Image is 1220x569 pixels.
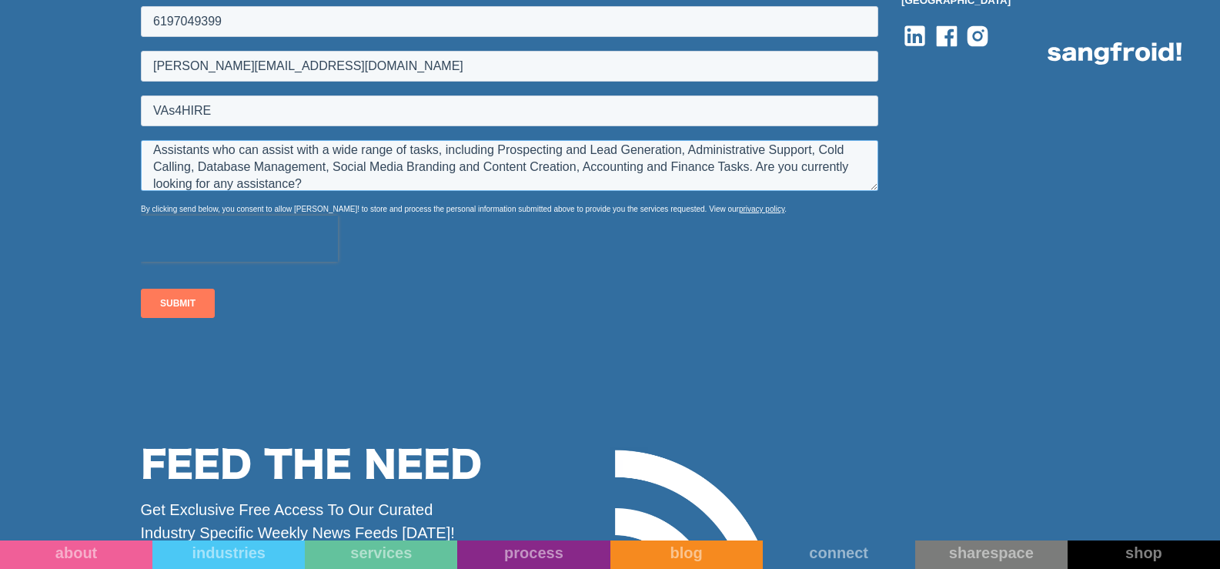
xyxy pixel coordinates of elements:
a: process [457,541,610,569]
a: blog [610,541,763,569]
a: sharespace [915,541,1068,569]
a: services [305,541,457,569]
img: logo [1048,42,1182,65]
a: industries [152,541,305,569]
div: connect [763,544,915,562]
div: process [457,544,610,562]
div: services [305,544,457,562]
a: connect [763,541,915,569]
div: blog [610,544,763,562]
div: industries [152,544,305,562]
a: shop [1068,541,1220,569]
div: shop [1068,544,1220,562]
p: Get Exclusive Free Access To Our Curated Industry Specific Weekly News Feeds [DATE]! [141,498,482,544]
div: sharespace [915,544,1068,562]
a: privacy policy [598,291,643,300]
h2: FEED THE NEED [141,447,482,487]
